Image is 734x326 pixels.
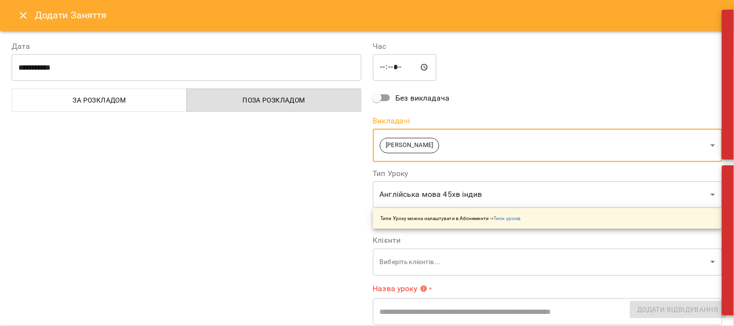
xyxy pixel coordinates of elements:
[373,117,723,125] label: Викладачі
[12,43,361,50] label: Дата
[396,92,450,104] span: Без викладача
[380,141,439,150] span: [PERSON_NAME]
[373,129,723,162] div: [PERSON_NAME]
[380,257,707,267] p: Виберіть клієнтів...
[373,181,723,208] div: Англійська мова 45хв індив
[18,94,181,106] span: За розкладом
[373,237,723,244] label: Клієнти
[373,285,428,293] span: Назва уроку
[12,89,187,112] button: За розкладом
[373,170,723,178] label: Тип Уроку
[12,4,35,27] button: Close
[35,8,722,23] h6: Додати Заняття
[373,248,723,276] div: Виберіть клієнтів...
[193,94,356,106] span: Поза розкладом
[186,89,361,112] button: Поза розкладом
[420,285,428,293] svg: Вкажіть назву уроку або виберіть клієнтів
[381,215,521,222] p: Типи Уроку можна налаштувати в Абонементи ->
[494,216,521,221] a: Типи уроків
[373,43,723,50] label: Час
